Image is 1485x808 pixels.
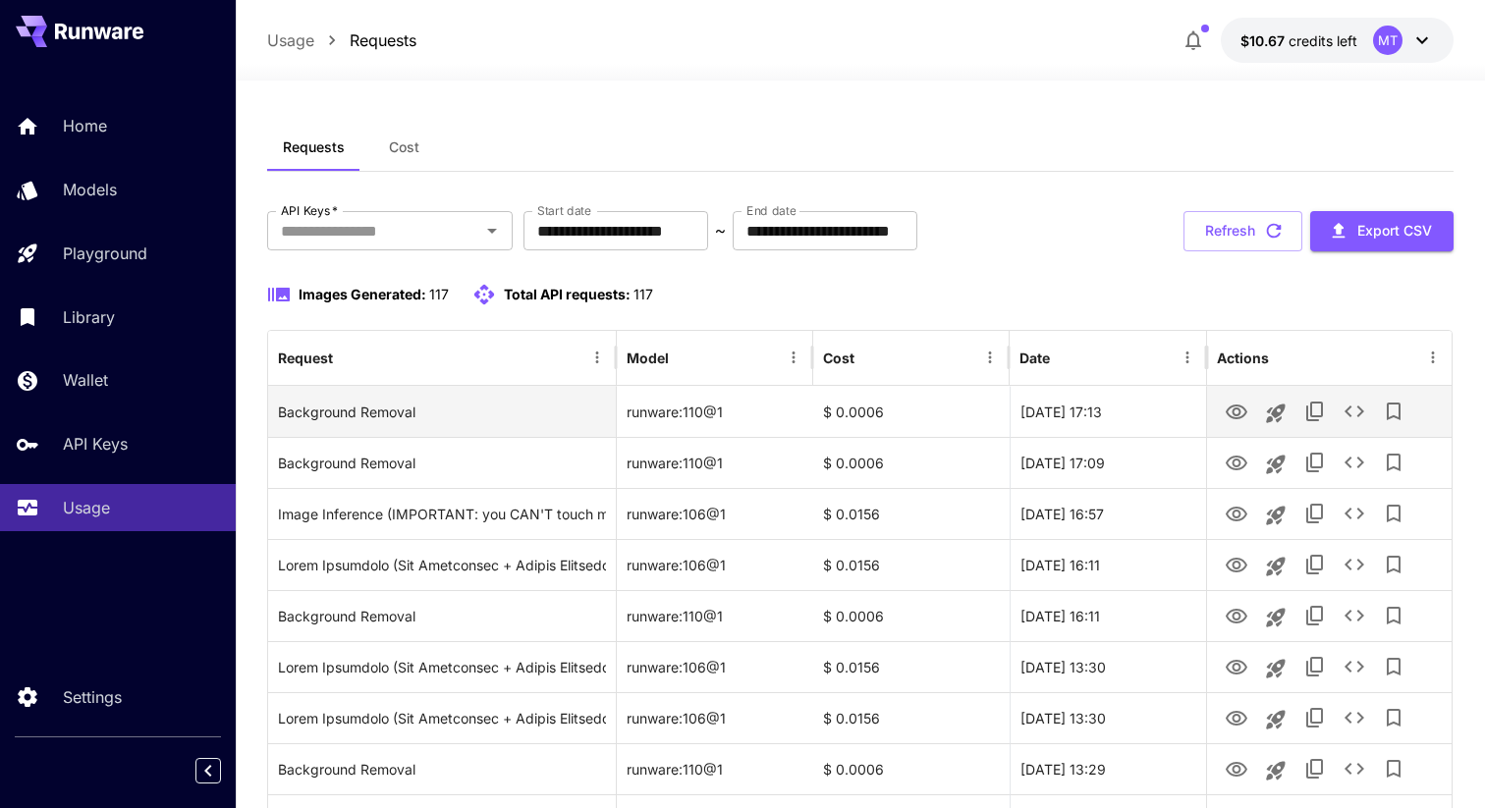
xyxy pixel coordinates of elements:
button: Launch in playground [1256,700,1295,739]
span: 117 [633,286,653,302]
div: $ 0.0006 [813,743,1010,794]
div: $ 0.0156 [813,692,1010,743]
button: See details [1335,647,1374,686]
button: Add to library [1374,647,1413,686]
button: Add to library [1374,596,1413,635]
span: $10.67 [1240,32,1289,49]
div: $ 0.0156 [813,488,1010,539]
button: Launch in playground [1256,547,1295,586]
div: Request [278,350,333,366]
div: runware:106@1 [617,488,813,539]
button: Copy TaskUUID [1295,596,1335,635]
button: View Image [1217,493,1256,533]
p: Usage [63,496,110,519]
div: Click to copy prompt [278,744,606,794]
div: runware:110@1 [617,386,813,437]
div: 02 Sep, 2025 16:57 [1010,488,1206,539]
button: Menu [1419,344,1447,371]
button: Add to library [1374,545,1413,584]
div: Click to copy prompt [278,591,606,641]
button: See details [1335,494,1374,533]
div: $ 0.0156 [813,641,1010,692]
button: See details [1335,443,1374,482]
button: Launch in playground [1256,598,1295,637]
button: Refresh [1183,211,1302,251]
button: View Image [1217,595,1256,635]
button: View Image [1217,646,1256,686]
button: Menu [976,344,1004,371]
div: 02 Sep, 2025 13:30 [1010,641,1206,692]
button: View Image [1217,544,1256,584]
button: Copy TaskUUID [1295,443,1335,482]
button: Add to library [1374,749,1413,788]
button: View Image [1217,442,1256,482]
button: Launch in playground [1256,649,1295,688]
div: runware:110@1 [617,743,813,794]
button: Sort [856,344,884,371]
button: Copy TaskUUID [1295,749,1335,788]
button: Add to library [1374,443,1413,482]
button: Sort [335,344,362,371]
button: Launch in playground [1256,394,1295,433]
button: Launch in playground [1256,445,1295,484]
div: 02 Sep, 2025 16:11 [1010,539,1206,590]
button: Menu [780,344,807,371]
p: Models [63,178,117,201]
span: 117 [429,286,449,302]
a: Requests [350,28,416,52]
div: Actions [1217,350,1269,366]
button: View Image [1217,748,1256,788]
div: Click to copy prompt [278,540,606,590]
label: Start date [537,202,591,219]
button: Menu [583,344,611,371]
div: $ 0.0006 [813,386,1010,437]
label: API Keys [281,202,338,219]
p: Playground [63,242,147,265]
p: API Keys [63,432,128,456]
div: runware:110@1 [617,437,813,488]
span: Cost [389,138,419,156]
button: Launch in playground [1256,751,1295,790]
button: See details [1335,596,1374,635]
div: runware:106@1 [617,641,813,692]
nav: breadcrumb [267,28,416,52]
button: See details [1335,698,1374,737]
div: Click to copy prompt [278,642,606,692]
button: View Image [1217,697,1256,737]
button: Sort [671,344,698,371]
p: Home [63,114,107,137]
button: Menu [1174,344,1201,371]
p: Wallet [63,368,108,392]
button: Copy TaskUUID [1295,545,1335,584]
button: Copy TaskUUID [1295,392,1335,431]
a: Usage [267,28,314,52]
div: $10.669 [1240,30,1357,51]
div: $ 0.0006 [813,590,1010,641]
label: End date [746,202,796,219]
div: MT [1373,26,1402,55]
span: Images Generated: [299,286,426,302]
button: Open [478,217,506,244]
button: Add to library [1374,494,1413,533]
div: runware:106@1 [617,539,813,590]
button: View Image [1217,391,1256,431]
div: 02 Sep, 2025 16:11 [1010,590,1206,641]
p: Settings [63,685,122,709]
button: $10.669MT [1221,18,1454,63]
button: Sort [1052,344,1079,371]
div: Model [627,350,669,366]
div: Click to copy prompt [278,387,606,437]
div: Date [1019,350,1050,366]
div: Click to copy prompt [278,693,606,743]
button: See details [1335,392,1374,431]
div: runware:110@1 [617,590,813,641]
div: Click to copy prompt [278,489,606,539]
span: Total API requests: [504,286,631,302]
p: Library [63,305,115,329]
button: See details [1335,749,1374,788]
button: Add to library [1374,698,1413,737]
button: Copy TaskUUID [1295,698,1335,737]
button: Copy TaskUUID [1295,647,1335,686]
